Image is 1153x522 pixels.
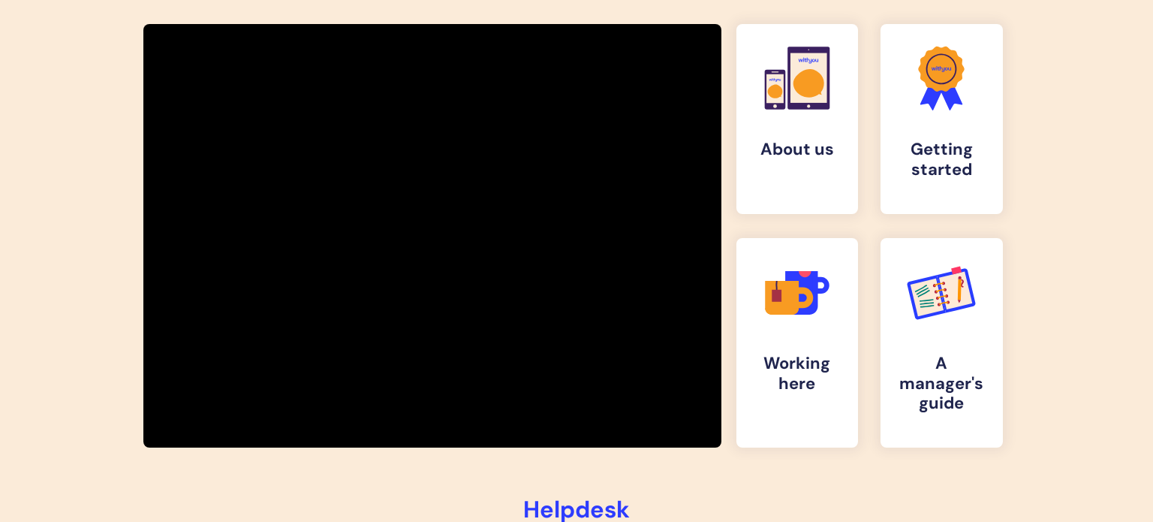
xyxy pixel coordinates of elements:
h4: A manager's guide [893,354,991,413]
a: About us [736,24,859,214]
a: A manager's guide [881,238,1003,448]
h4: Getting started [893,140,991,180]
a: Getting started [881,24,1003,214]
a: Working here [736,238,859,448]
h4: Working here [748,354,847,394]
iframe: Welcome to WithYou video [143,74,721,399]
h4: About us [748,140,847,159]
